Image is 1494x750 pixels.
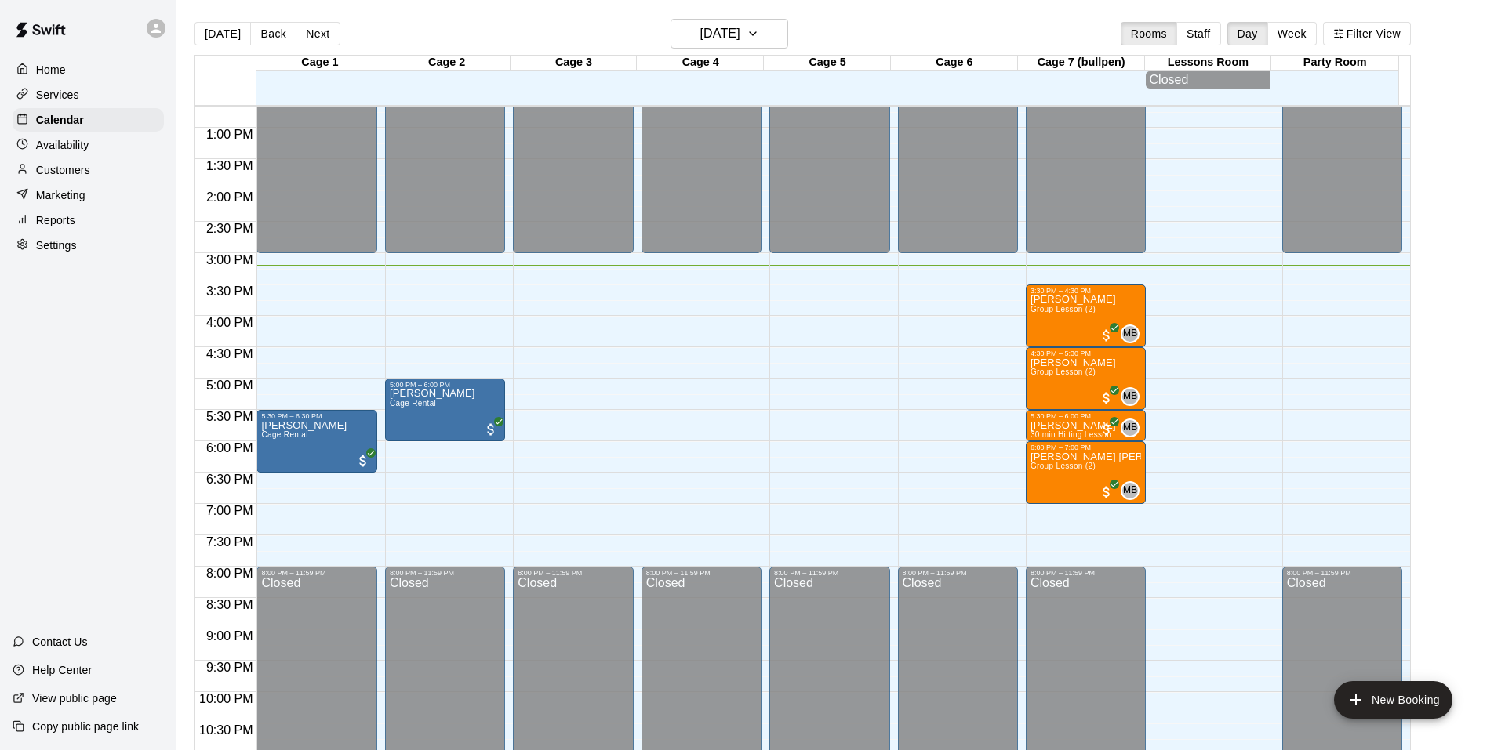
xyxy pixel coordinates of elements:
span: Cage Rental [261,430,307,439]
div: 5:00 PM – 6:00 PM [390,381,500,389]
h6: [DATE] [700,23,740,45]
span: 4:30 PM [202,347,257,361]
button: Back [250,22,296,45]
span: 8:30 PM [202,598,257,611]
span: Group Lesson (2) [1031,462,1096,470]
div: Cage 7 (bullpen) [1018,56,1145,71]
p: Customers [36,162,90,178]
div: Cage 4 [637,56,764,71]
span: All customers have paid [483,422,499,437]
span: 8:00 PM [202,567,257,580]
span: MB [1123,483,1138,498]
span: 3:30 PM [202,284,257,298]
span: 10:30 PM [195,723,256,737]
span: 9:00 PM [202,629,257,643]
span: All customers have paid [355,453,371,469]
div: 3:30 PM – 4:30 PM [1031,287,1141,295]
span: Matthew Burns [1127,418,1140,437]
span: 2:30 PM [202,222,257,235]
a: Services [13,83,164,107]
a: Calendar [13,108,164,132]
div: 8:00 PM – 11:59 PM [903,569,1013,577]
div: Cage 2 [383,56,511,71]
div: 4:30 PM – 5:30 PM: Baylor Welch [1026,347,1146,410]
div: Cage 6 [891,56,1018,71]
div: 8:00 PM – 11:59 PM [1287,569,1398,577]
div: Cage 3 [511,56,638,71]
a: Customers [13,158,164,182]
button: Staff [1176,22,1221,45]
button: Filter View [1323,22,1411,45]
div: Lessons Room [1145,56,1272,71]
div: 3:30 PM – 4:30 PM: Penelope Aycock [1026,284,1146,347]
div: Matthew Burns [1121,418,1140,437]
div: 4:30 PM – 5:30 PM [1031,350,1141,357]
span: 30 min Hitting Lesson [1031,430,1111,439]
span: Cage Rental [390,399,436,408]
span: 1:00 PM [202,128,257,141]
p: Home [36,62,66,78]
p: Contact Us [32,634,88,650]
div: Matthew Burns [1121,481,1140,500]
div: Party Room [1271,56,1398,71]
a: Settings [13,234,164,257]
p: Copy public page link [32,719,139,734]
span: 10:00 PM [195,692,256,705]
div: 5:30 PM – 6:30 PM: Coryn Johnson [256,410,376,473]
span: All customers have paid [1099,484,1114,500]
button: Rooms [1121,22,1177,45]
span: MB [1123,326,1138,342]
span: 6:30 PM [202,473,257,486]
div: 8:00 PM – 11:59 PM [261,569,372,577]
span: Group Lesson (2) [1031,368,1096,376]
button: Day [1227,22,1268,45]
div: 5:30 PM – 6:00 PM [1031,412,1141,420]
div: 8:00 PM – 11:59 PM [518,569,628,577]
div: 5:30 PM – 6:00 PM: Parker Wittenhagen [1026,410,1146,441]
button: add [1334,681,1452,719]
a: Home [13,58,164,82]
span: All customers have paid [1099,390,1114,406]
div: Closed [1150,73,1267,87]
span: 3:00 PM [202,253,257,266]
span: All customers have paid [1099,422,1114,437]
a: Availability [13,133,164,157]
div: 6:00 PM – 7:00 PM [1031,444,1141,451]
span: 7:30 PM [202,535,257,549]
span: Matthew Burns [1127,481,1140,500]
span: Matthew Burns [1127,324,1140,343]
div: 8:00 PM – 11:59 PM [774,569,885,577]
span: All customers have paid [1099,328,1114,343]
span: 5:00 PM [202,379,257,392]
div: 6:00 PM – 7:00 PM: Ryder Smith [1026,441,1146,504]
div: Cage 1 [256,56,383,71]
a: Marketing [13,183,164,207]
a: Reports [13,208,164,232]
span: 4:00 PM [202,316,257,329]
span: 7:00 PM [202,504,257,517]
span: 6:00 PM [202,441,257,455]
p: Services [36,87,79,103]
p: Availability [36,137,89,153]
div: 5:00 PM – 6:00 PM: Kara Wynn [385,379,505,441]
p: View public page [32,690,117,706]
span: Group Lesson (2) [1031,305,1096,313]
span: 2:00 PM [202,190,257,204]
span: 5:30 PM [202,410,257,423]
p: Calendar [36,112,84,128]
div: Matthew Burns [1121,387,1140,406]
span: 9:30 PM [202,661,257,674]
span: Matthew Burns [1127,387,1140,406]
p: Reports [36,212,75,228]
div: 8:00 PM – 11:59 PM [390,569,500,577]
button: Next [296,22,340,45]
div: Cage 5 [764,56,891,71]
p: Help Center [32,662,92,678]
